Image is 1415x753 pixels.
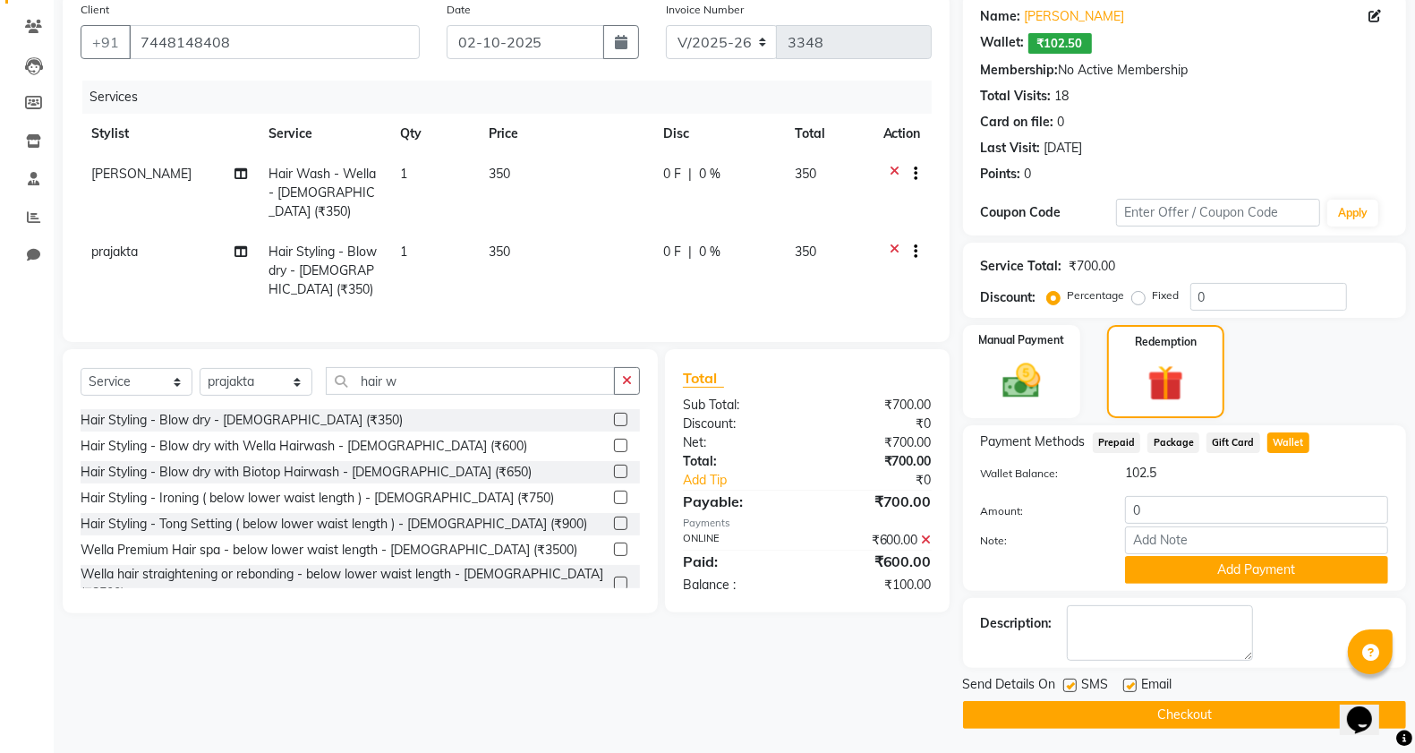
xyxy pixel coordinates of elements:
[1112,464,1402,483] div: 102.5
[81,437,527,456] div: Hair Styling - Blow dry with Wella Hairwash - [DEMOGRAPHIC_DATA] (₹600)
[269,166,376,219] span: Hair Wash - Wella - [DEMOGRAPHIC_DATA] (₹350)
[669,452,807,471] div: Total:
[1025,7,1125,26] a: [PERSON_NAME]
[669,433,807,452] div: Net:
[81,565,607,603] div: Wella hair straightening or rebonding - below lower waist length - [DEMOGRAPHIC_DATA] (₹8500)
[400,166,407,182] span: 1
[683,516,931,531] div: Payments
[489,244,510,260] span: 350
[831,471,945,490] div: ₹0
[688,243,692,261] span: |
[669,491,807,512] div: Payable:
[981,7,1021,26] div: Name:
[795,166,816,182] span: 350
[1068,287,1125,304] label: Percentage
[478,114,652,154] th: Price
[1206,432,1260,453] span: Gift Card
[1340,681,1397,735] iframe: chat widget
[669,531,807,550] div: ONLINE
[1116,199,1320,227] input: Enter Offer / Coupon Code
[91,244,138,260] span: prajakta
[978,332,1064,348] label: Manual Payment
[807,576,945,595] div: ₹100.00
[1142,675,1172,697] span: Email
[981,61,1059,80] div: Membership:
[807,415,945,433] div: ₹0
[963,675,1056,697] span: Send Details On
[807,551,945,572] div: ₹600.00
[981,139,1041,158] div: Last Visit:
[269,244,377,297] span: Hair Styling - Blow dry - [DEMOGRAPHIC_DATA] (₹350)
[1267,432,1309,453] span: Wallet
[81,463,532,482] div: Hair Styling - Blow dry with Biotop Hairwash - [DEMOGRAPHIC_DATA] (₹650)
[699,243,720,261] span: 0 %
[1055,87,1070,106] div: 18
[1044,139,1083,158] div: [DATE]
[489,166,510,182] span: 350
[258,114,389,154] th: Service
[1135,334,1197,350] label: Redemption
[991,359,1052,403] img: _cash.svg
[981,61,1388,80] div: No Active Membership
[967,503,1112,519] label: Amount:
[669,576,807,595] div: Balance :
[1125,496,1388,524] input: Amount
[81,2,109,18] label: Client
[447,2,471,18] label: Date
[981,432,1086,451] span: Payment Methods
[81,515,587,534] div: Hair Styling - Tong Setting ( below lower waist length ) - [DEMOGRAPHIC_DATA] (₹900)
[81,411,403,430] div: Hair Styling - Blow dry - [DEMOGRAPHIC_DATA] (₹350)
[981,33,1025,54] div: Wallet:
[807,491,945,512] div: ₹700.00
[795,244,816,260] span: 350
[81,114,258,154] th: Stylist
[967,466,1112,482] label: Wallet Balance:
[683,369,724,388] span: Total
[1125,526,1388,554] input: Add Note
[981,614,1053,633] div: Description:
[652,114,784,154] th: Disc
[784,114,873,154] th: Total
[669,551,807,572] div: Paid:
[981,203,1117,222] div: Coupon Code
[981,257,1062,276] div: Service Total:
[688,165,692,184] span: |
[663,243,681,261] span: 0 F
[807,396,945,415] div: ₹700.00
[1093,432,1141,453] span: Prepaid
[81,541,577,560] div: Wella Premium Hair spa - below lower waist length - [DEMOGRAPHIC_DATA] (₹3500)
[981,87,1052,106] div: Total Visits:
[129,25,420,59] input: Search by Name/Mobile/Email/Code
[1028,33,1092,54] span: ₹102.50
[82,81,945,114] div: Services
[81,489,554,508] div: Hair Styling - Ironing ( below lower waist length ) - [DEMOGRAPHIC_DATA] (₹750)
[1147,432,1199,453] span: Package
[1327,200,1378,227] button: Apply
[981,288,1036,307] div: Discount:
[1125,556,1388,584] button: Add Payment
[1025,165,1032,184] div: 0
[807,433,945,452] div: ₹700.00
[1058,113,1065,132] div: 0
[400,244,407,260] span: 1
[81,25,131,59] button: +91
[1137,361,1195,406] img: _gift.svg
[981,113,1054,132] div: Card on file:
[1070,257,1116,276] div: ₹700.00
[389,114,477,154] th: Qty
[981,165,1021,184] div: Points:
[666,2,744,18] label: Invoice Number
[669,471,830,490] a: Add Tip
[669,415,807,433] div: Discount:
[807,531,945,550] div: ₹600.00
[967,533,1112,549] label: Note:
[1082,675,1109,697] span: SMS
[963,701,1406,729] button: Checkout
[699,165,720,184] span: 0 %
[1153,287,1180,304] label: Fixed
[663,165,681,184] span: 0 F
[326,367,616,395] input: Search or Scan
[669,396,807,415] div: Sub Total:
[91,166,192,182] span: [PERSON_NAME]
[807,452,945,471] div: ₹700.00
